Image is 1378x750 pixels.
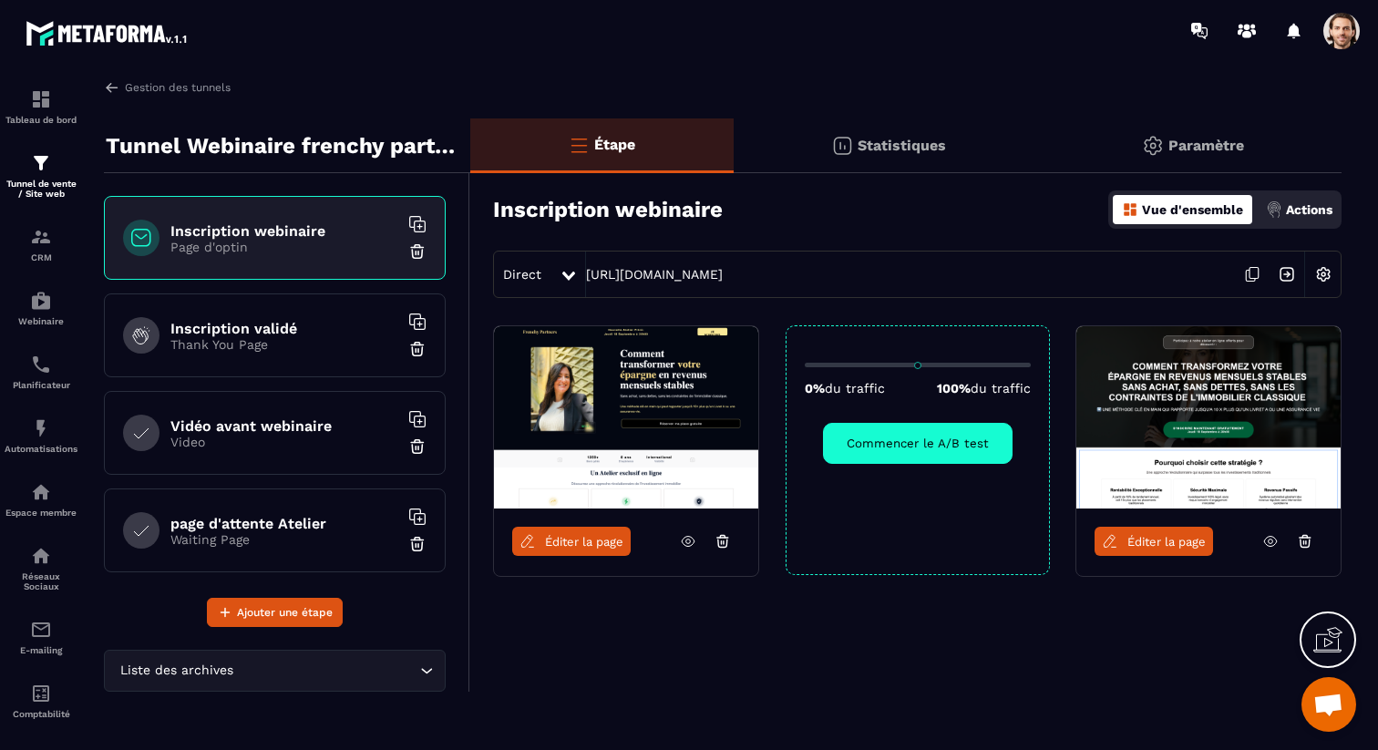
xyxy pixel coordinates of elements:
[5,709,77,719] p: Comptabilité
[5,508,77,518] p: Espace membre
[170,240,398,254] p: Page d'optin
[1095,527,1213,556] a: Éditer la page
[408,437,427,456] img: trash
[5,669,77,733] a: accountantaccountantComptabilité
[1306,257,1341,292] img: setting-w.858f3a88.svg
[170,320,398,337] h6: Inscription validé
[831,135,853,157] img: stats.20deebd0.svg
[30,619,52,641] img: email
[408,242,427,261] img: trash
[805,381,885,396] p: 0%
[30,290,52,312] img: automations
[594,136,635,153] p: Étape
[1286,202,1332,217] p: Actions
[116,661,237,681] span: Liste des archives
[170,515,398,532] h6: page d'attente Atelier
[545,535,623,549] span: Éditer la page
[5,467,77,531] a: automationsautomationsEspace membre
[5,340,77,404] a: schedulerschedulerPlanificateur
[494,326,758,509] img: image
[586,267,723,282] a: [URL][DOMAIN_NAME]
[512,527,631,556] a: Éditer la page
[5,115,77,125] p: Tableau de bord
[30,354,52,375] img: scheduler
[823,423,1013,464] button: Commencer le A/B test
[30,226,52,248] img: formation
[1142,135,1164,157] img: setting-gr.5f69749f.svg
[170,532,398,547] p: Waiting Page
[1076,326,1341,509] img: image
[568,134,590,156] img: bars-o.4a397970.svg
[1270,257,1304,292] img: arrow-next.bcc2205e.svg
[104,79,231,96] a: Gestion des tunnels
[104,79,120,96] img: arrow
[104,650,446,692] div: Search for option
[5,252,77,262] p: CRM
[5,404,77,467] a: automationsautomationsAutomatisations
[5,276,77,340] a: automationsautomationsWebinaire
[26,16,190,49] img: logo
[1301,677,1356,732] a: Ouvrir le chat
[5,179,77,199] p: Tunnel de vente / Site web
[30,88,52,110] img: formation
[5,645,77,655] p: E-mailing
[858,137,946,154] p: Statistiques
[30,417,52,439] img: automations
[5,444,77,454] p: Automatisations
[5,605,77,669] a: emailemailE-mailing
[237,661,416,681] input: Search for option
[825,381,885,396] span: du traffic
[170,222,398,240] h6: Inscription webinaire
[5,316,77,326] p: Webinaire
[170,337,398,352] p: Thank You Page
[493,197,723,222] h3: Inscription webinaire
[408,340,427,358] img: trash
[30,152,52,174] img: formation
[5,212,77,276] a: formationformationCRM
[237,603,333,622] span: Ajouter une étape
[30,683,52,704] img: accountant
[937,381,1031,396] p: 100%
[30,545,52,567] img: social-network
[207,598,343,627] button: Ajouter une étape
[30,481,52,503] img: automations
[5,139,77,212] a: formationformationTunnel de vente / Site web
[1127,535,1206,549] span: Éditer la page
[503,267,541,282] span: Direct
[5,75,77,139] a: formationformationTableau de bord
[170,435,398,449] p: Video
[5,531,77,605] a: social-networksocial-networkRéseaux Sociaux
[1122,201,1138,218] img: dashboard-orange.40269519.svg
[170,417,398,435] h6: Vidéo avant webinaire
[1142,202,1243,217] p: Vue d'ensemble
[971,381,1031,396] span: du traffic
[5,380,77,390] p: Planificateur
[1266,201,1282,218] img: actions.d6e523a2.png
[408,535,427,553] img: trash
[1168,137,1244,154] p: Paramètre
[5,571,77,591] p: Réseaux Sociaux
[106,128,457,164] p: Tunnel Webinaire frenchy partners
